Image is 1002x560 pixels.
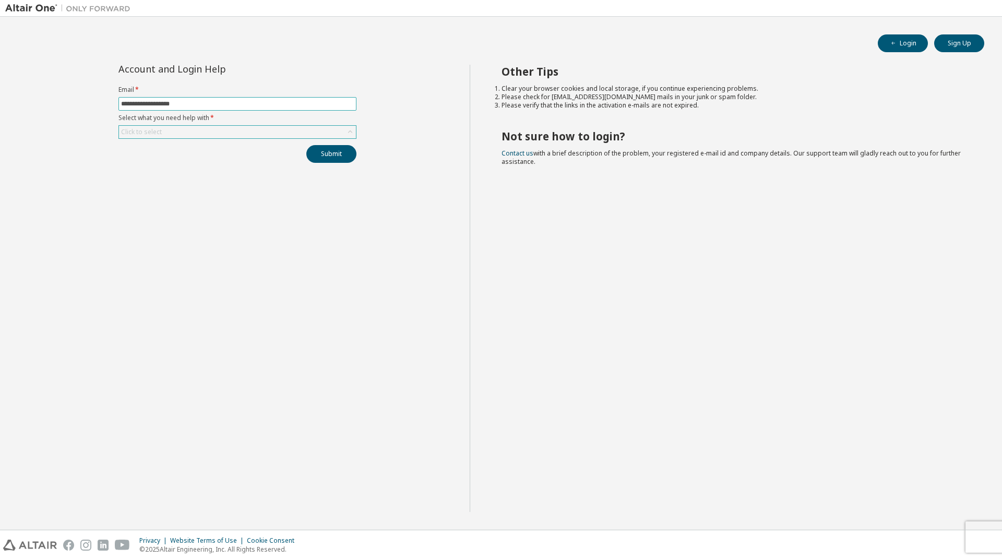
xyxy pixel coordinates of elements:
[80,540,91,551] img: instagram.svg
[118,86,356,94] label: Email
[115,540,130,551] img: youtube.svg
[170,537,247,545] div: Website Terms of Use
[247,537,301,545] div: Cookie Consent
[5,3,136,14] img: Altair One
[139,537,170,545] div: Privacy
[878,34,928,52] button: Login
[3,540,57,551] img: altair_logo.svg
[502,93,966,101] li: Please check for [EMAIL_ADDRESS][DOMAIN_NAME] mails in your junk or spam folder.
[502,101,966,110] li: Please verify that the links in the activation e-mails are not expired.
[63,540,74,551] img: facebook.svg
[502,65,966,78] h2: Other Tips
[502,149,961,166] span: with a brief description of the problem, your registered e-mail id and company details. Our suppo...
[121,128,162,136] div: Click to select
[502,129,966,143] h2: Not sure how to login?
[306,145,356,163] button: Submit
[934,34,984,52] button: Sign Up
[98,540,109,551] img: linkedin.svg
[502,149,533,158] a: Contact us
[118,114,356,122] label: Select what you need help with
[118,65,309,73] div: Account and Login Help
[502,85,966,93] li: Clear your browser cookies and local storage, if you continue experiencing problems.
[119,126,356,138] div: Click to select
[139,545,301,554] p: © 2025 Altair Engineering, Inc. All Rights Reserved.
